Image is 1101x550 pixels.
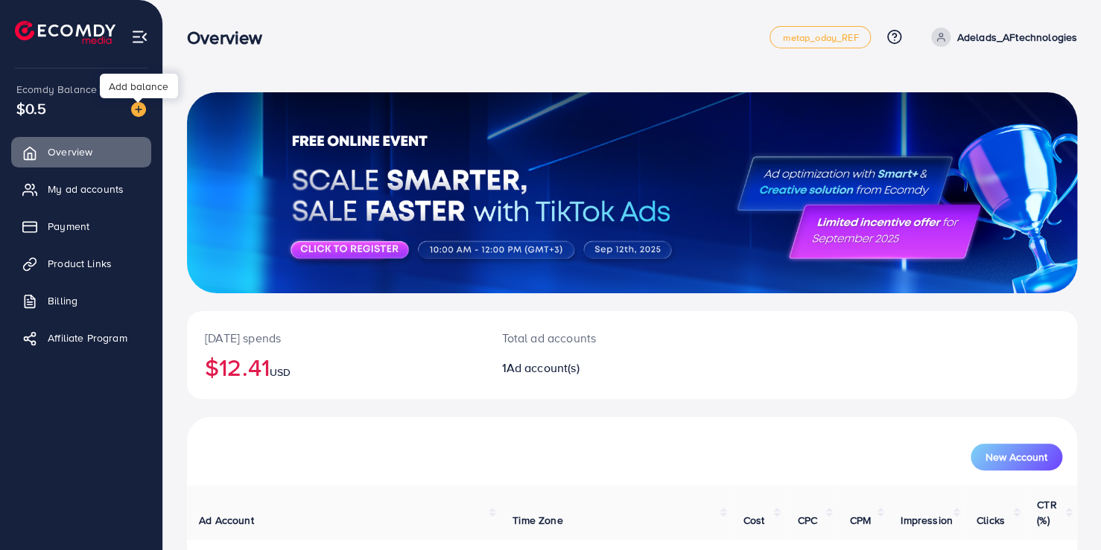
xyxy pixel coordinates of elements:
a: Overview [11,137,151,167]
h2: $12.41 [205,353,466,381]
span: Cost [743,513,765,528]
span: Clicks [977,513,1005,528]
span: USD [270,365,291,380]
a: Billing [11,286,151,316]
a: metap_oday_REF [770,26,871,48]
img: menu [131,28,148,45]
span: Ad account(s) [507,359,580,376]
iframe: Chat [1038,483,1090,539]
a: Adelads_AFtechnologies [925,28,1077,47]
a: Payment [11,211,151,241]
button: New Account [971,444,1062,470]
span: Overview [48,144,92,159]
a: My ad accounts [11,174,151,204]
span: Payment [48,219,89,234]
span: My ad accounts [48,182,124,196]
img: image [131,102,146,117]
span: Affiliate Program [48,330,127,345]
h2: 1 [501,361,688,375]
span: Billing [48,293,77,308]
span: Impression [901,513,953,528]
div: Add balance [100,74,178,98]
p: [DATE] spends [205,329,466,347]
span: metap_oday_REF [782,33,858,42]
span: Ecomdy Balance [16,82,97,97]
span: CPM [849,513,870,528]
h3: Overview [187,27,274,48]
img: logo [15,21,115,44]
span: Product Links [48,256,112,271]
a: Affiliate Program [11,323,151,353]
span: CTR (%) [1037,497,1056,527]
span: CPC [797,513,816,528]
span: New Account [986,452,1047,462]
a: Product Links [11,249,151,278]
span: Time Zone [513,513,562,528]
p: Total ad accounts [501,329,688,347]
span: $0.5 [16,97,47,119]
span: Ad Account [199,513,254,528]
p: Adelads_AFtechnologies [956,28,1077,46]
